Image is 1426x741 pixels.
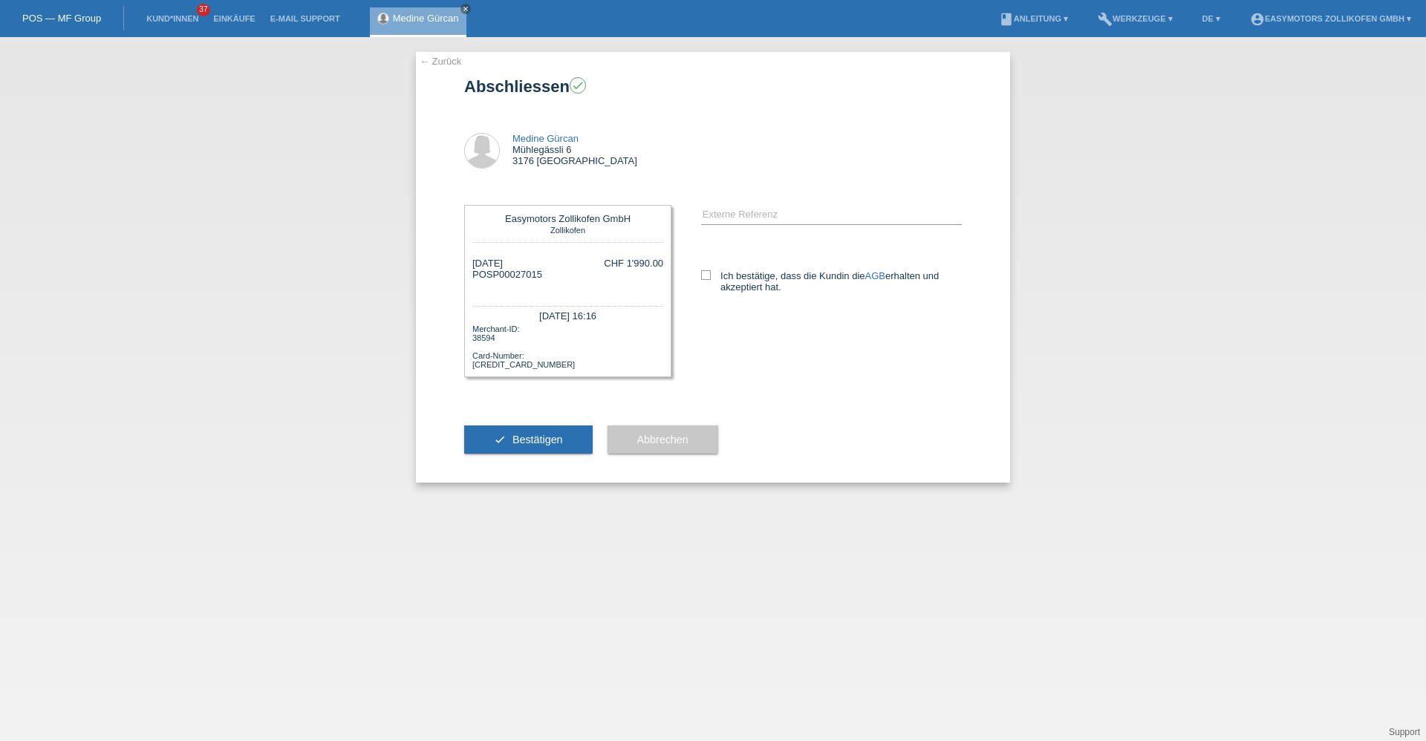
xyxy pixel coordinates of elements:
[608,425,718,454] button: Abbrechen
[512,133,579,144] a: Medine Gürcan
[464,425,593,454] button: check Bestätigen
[865,270,885,281] a: AGB
[1243,14,1419,23] a: account_circleEasymotors Zollikofen GmbH ▾
[571,79,585,92] i: check
[1250,12,1265,27] i: account_circle
[206,14,262,23] a: Einkäufe
[139,14,206,23] a: Kund*innen
[472,306,663,323] div: [DATE] 16:16
[1090,14,1180,23] a: buildWerkzeuge ▾
[476,213,660,224] div: Easymotors Zollikofen GmbH
[197,4,210,16] span: 37
[476,224,660,235] div: Zollikofen
[472,323,663,369] div: Merchant-ID: 38594 Card-Number: [CREDIT_CARD_NUMBER]
[1195,14,1228,23] a: DE ▾
[604,258,663,269] div: CHF 1'990.00
[512,434,563,445] span: Bestätigen
[22,13,101,24] a: POS — MF Group
[263,14,348,23] a: E-Mail Support
[420,56,461,67] a: ← Zurück
[637,434,688,445] span: Abbrechen
[512,133,637,166] div: Mühlegässli 6 3176 [GEOGRAPHIC_DATA]
[472,258,542,291] div: [DATE] POSP00027015
[701,270,962,293] label: Ich bestätige, dass die Kundin die erhalten und akzeptiert hat.
[1098,12,1113,27] i: build
[464,77,962,96] h1: Abschliessen
[1389,727,1420,737] a: Support
[460,4,471,14] a: close
[393,13,459,24] a: Medine Gürcan
[992,14,1075,23] a: bookAnleitung ▾
[494,434,506,445] i: check
[462,5,469,13] i: close
[999,12,1014,27] i: book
